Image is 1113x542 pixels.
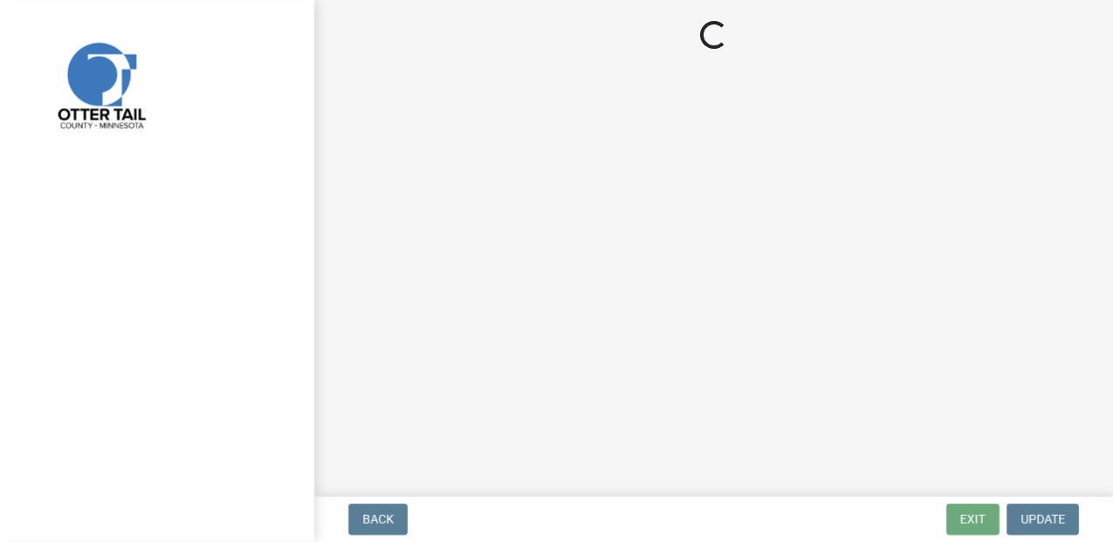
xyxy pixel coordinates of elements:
[362,512,394,526] span: Back
[946,504,1000,535] button: Exit
[35,18,166,149] img: Otter Tail County, Minnesota
[348,504,408,535] button: Back
[1020,512,1065,526] span: Update
[1007,504,1079,535] button: Update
